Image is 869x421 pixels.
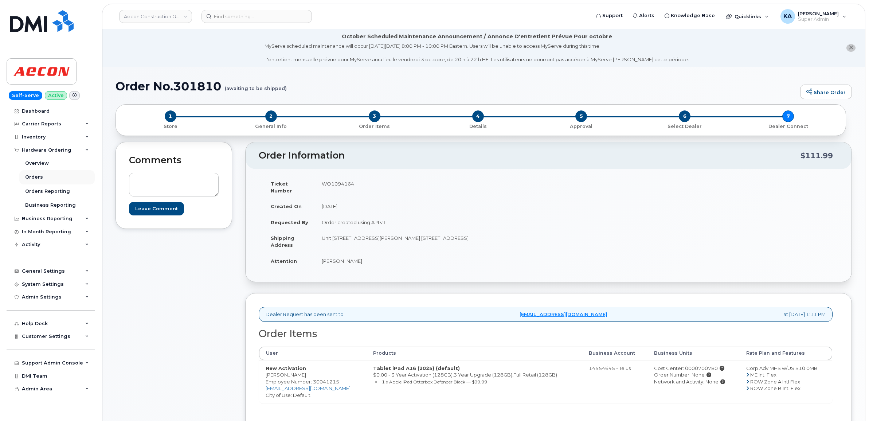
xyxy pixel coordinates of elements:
[654,365,733,372] div: Cost Center: 0000700780
[636,123,733,130] p: Select Dealer
[633,122,736,130] a: 6 Select Dealer
[265,110,277,122] span: 2
[315,176,543,198] td: WO1094164
[129,155,219,165] h2: Comments
[575,110,587,122] span: 5
[266,385,351,391] a: [EMAIL_ADDRESS][DOMAIN_NAME]
[129,202,184,215] input: Leave Comment
[582,360,647,403] td: 14554645 - Telus
[271,235,294,248] strong: Shipping Address
[165,110,176,122] span: 1
[315,253,543,269] td: [PERSON_NAME]
[265,43,689,63] div: MyServe scheduled maintenance will occur [DATE][DATE] 8:00 PM - 10:00 PM Eastern. Users will be u...
[532,123,630,130] p: Approval
[259,307,833,322] div: Dealer Request has been sent to at [DATE] 1:11 PM
[369,110,380,122] span: 3
[326,123,423,130] p: Order Items
[750,379,800,385] span: ROW Zone A Intl Flex
[259,347,367,360] th: User
[472,110,484,122] span: 4
[259,151,801,161] h2: Order Information
[315,214,543,230] td: Order created using API v1
[271,181,292,194] strong: Ticket Number
[125,123,216,130] p: Store
[520,311,607,318] a: [EMAIL_ADDRESS][DOMAIN_NAME]
[225,80,287,91] small: (awaiting to be shipped)
[373,365,460,371] strong: Tablet iPad A16 (2025) (default)
[654,371,733,378] div: Order Number: None
[582,347,647,360] th: Business Account
[800,85,852,99] a: Share Order
[271,219,308,225] strong: Requested By
[259,328,833,339] h2: Order Items
[647,347,740,360] th: Business Units
[654,378,733,385] div: Network and Activity: None
[750,385,801,391] span: ROW Zone B Intl Flex
[750,372,776,378] span: ME Intl Flex
[259,360,367,403] td: [PERSON_NAME] City of Use: Default
[529,122,633,130] a: 5 Approval
[367,347,583,360] th: Products
[266,365,306,371] strong: New Activation
[367,360,583,403] td: $0.00 - 3 Year Activation (128GB),3 Year Upgrade (128GB),Full Retail (128GB)
[271,203,302,209] strong: Created On
[315,230,543,253] td: Unit [STREET_ADDRESS][PERSON_NAME] [STREET_ADDRESS]
[846,44,856,52] button: close notification
[315,198,543,214] td: [DATE]
[122,122,219,130] a: 1 Store
[116,80,796,93] h1: Order No.301810
[740,360,832,403] td: Corp Adv MHS w/US $10 0MB
[323,122,426,130] a: 3 Order Items
[219,122,323,130] a: 2 General Info
[801,149,833,163] div: $111.99
[382,379,487,385] small: 1 x Apple iPad Otterbox Defender Black — $99.99
[740,347,832,360] th: Rate Plan and Features
[271,258,297,264] strong: Attention
[426,122,530,130] a: 4 Details
[429,123,527,130] p: Details
[222,123,320,130] p: General Info
[266,379,339,385] span: Employee Number: 30041215
[342,33,612,40] div: October Scheduled Maintenance Announcement / Annonce D'entretient Prévue Pour octobre
[679,110,690,122] span: 6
